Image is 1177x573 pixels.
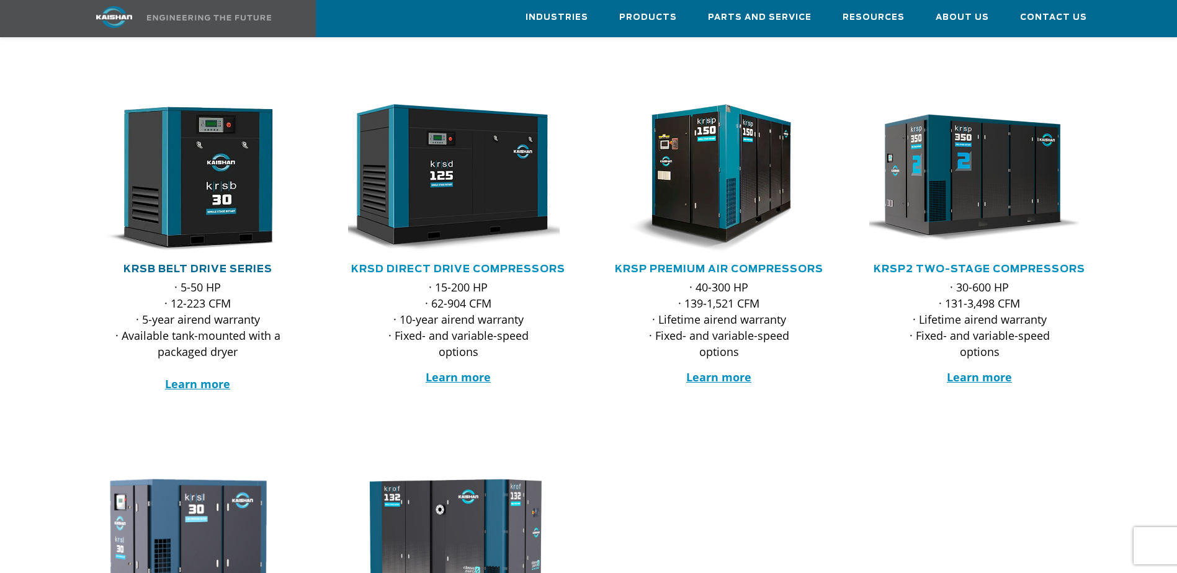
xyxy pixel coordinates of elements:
span: Products [619,11,677,25]
a: Resources [843,1,905,34]
a: Products [619,1,677,34]
p: · 40-300 HP · 139-1,521 CFM · Lifetime airend warranty · Fixed- and variable-speed options [633,279,805,360]
span: Parts and Service [708,11,812,25]
p: · 5-50 HP · 12-223 CFM · 5-year airend warranty · Available tank-mounted with a packaged dryer [112,279,284,392]
img: krsd125 [339,104,560,253]
span: About Us [936,11,989,25]
span: Contact Us [1020,11,1087,25]
p: · 30-600 HP · 131-3,498 CFM · Lifetime airend warranty · Fixed- and variable-speed options [894,279,1065,360]
a: Learn more [947,370,1012,384]
div: krsd125 [348,104,569,253]
span: Resources [843,11,905,25]
a: KRSP2 Two-Stage Compressors [874,264,1085,274]
a: Learn more [426,370,491,384]
a: Learn more [686,370,751,384]
div: krsp350 [869,104,1090,253]
img: Engineering the future [147,15,271,20]
img: krsp150 [599,104,820,253]
img: kaishan logo [68,6,161,28]
div: krsb30 [87,104,308,253]
span: Industries [526,11,588,25]
a: Industries [526,1,588,34]
a: Learn more [165,376,230,391]
p: · 15-200 HP · 62-904 CFM · 10-year airend warranty · Fixed- and variable-speed options [373,279,544,360]
img: krsp350 [860,104,1081,253]
a: KRSB Belt Drive Series [123,264,272,274]
a: Parts and Service [708,1,812,34]
div: krsp150 [609,104,830,253]
a: Contact Us [1020,1,1087,34]
img: krsb30 [78,104,299,253]
a: KRSP Premium Air Compressors [615,264,823,274]
a: About Us [936,1,989,34]
a: KRSD Direct Drive Compressors [351,264,565,274]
